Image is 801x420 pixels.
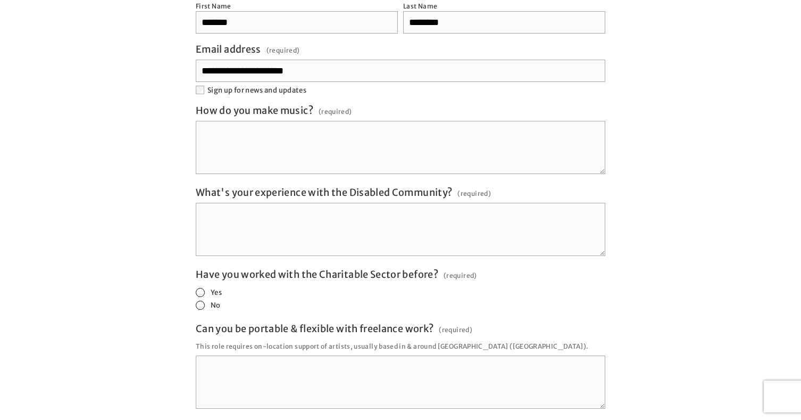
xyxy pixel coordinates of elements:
span: Can you be portable & flexible with freelance work? [196,323,433,335]
span: Yes [211,288,222,297]
span: (required) [444,268,477,283]
span: Sign up for news and updates [207,86,306,95]
span: (required) [439,323,472,337]
span: How do you make music? [196,104,313,117]
div: First Name [196,2,231,10]
input: Sign up for news and updates [196,86,204,94]
span: No [211,301,221,310]
p: This role requires on-location support of artists, usually based in & around [GEOGRAPHIC_DATA] ([... [196,339,605,353]
span: (required) [457,186,491,201]
span: (required) [266,43,300,57]
span: (required) [319,104,352,119]
span: What's your experience with the Disabled Community? [196,186,452,199]
span: Email address [196,43,261,55]
div: Last Name [403,2,437,10]
span: Have you worked with the Charitable Sector before? [196,268,438,281]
